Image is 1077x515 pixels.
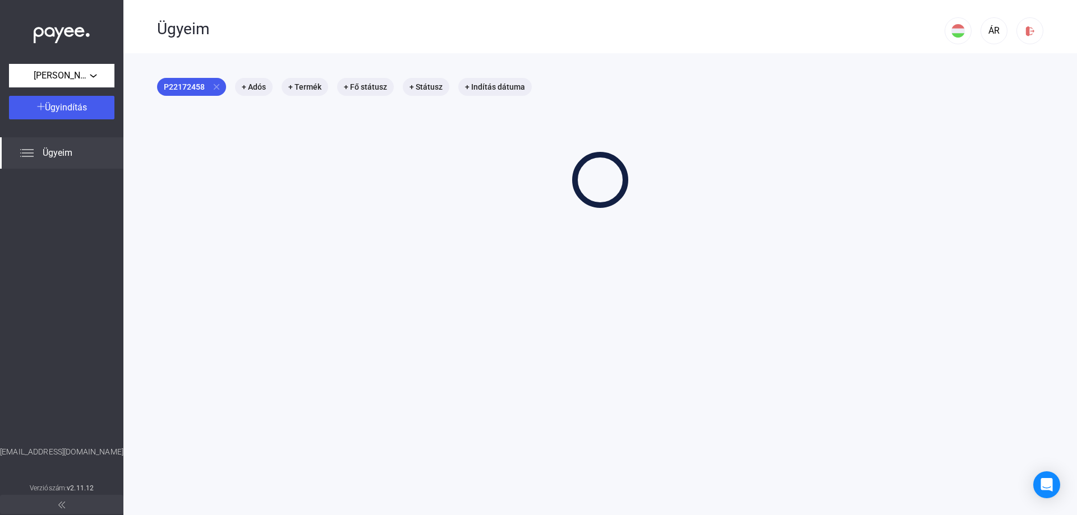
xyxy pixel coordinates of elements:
strong: v2.11.12 [67,484,94,492]
div: Open Intercom Messenger [1033,471,1060,498]
mat-chip: + Indítás dátuma [458,78,532,96]
mat-chip: + Adós [235,78,273,96]
span: Ügyeim [43,146,72,160]
mat-chip: + Státusz [403,78,449,96]
mat-chip: + Fő státusz [337,78,394,96]
img: list.svg [20,146,34,160]
img: arrow-double-left-grey.svg [58,502,65,508]
mat-chip: P22172458 [157,78,226,96]
img: white-payee-white-dot.svg [34,21,90,44]
mat-chip: + Termék [282,78,328,96]
span: [PERSON_NAME] egyéni vállalkozó [34,69,90,82]
div: ÁR [984,24,1004,38]
img: HU [951,24,965,38]
button: [PERSON_NAME] egyéni vállalkozó [9,64,114,87]
mat-icon: close [211,82,222,92]
span: Ügyindítás [45,102,87,113]
img: plus-white.svg [37,103,45,110]
button: HU [945,17,972,44]
img: logout-red [1024,25,1036,37]
button: ÁR [981,17,1007,44]
div: Ügyeim [157,20,945,39]
button: logout-red [1016,17,1043,44]
button: Ügyindítás [9,96,114,119]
